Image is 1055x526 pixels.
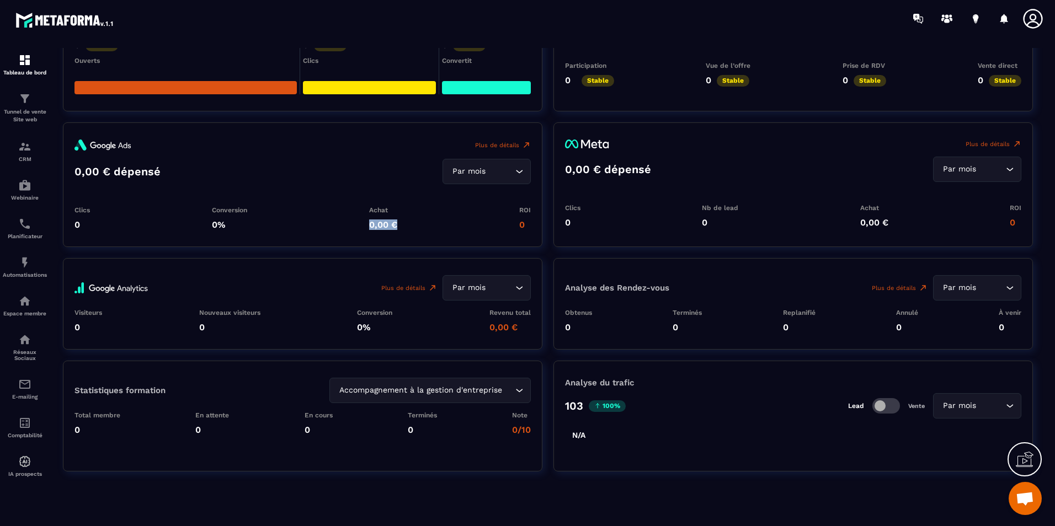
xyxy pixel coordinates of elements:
[1010,217,1021,228] p: 0
[673,309,702,316] p: Terminés
[199,322,260,332] p: 0
[381,275,437,300] a: Plus de détails
[512,411,531,419] p: Note
[3,310,47,316] p: Espace membre
[565,309,592,316] p: Obtenus
[305,425,333,435] p: 0
[357,309,392,316] p: Conversion
[74,219,90,230] p: 0
[843,62,886,69] p: Prise de RDV
[3,156,47,162] p: CRM
[489,309,531,316] p: Revenu total
[3,108,47,124] p: Tunnel de vente Site web
[860,204,888,212] p: Achat
[3,209,47,248] a: schedulerschedulerPlanificateur
[565,399,583,412] p: 103
[843,75,848,87] p: 0
[3,369,47,408] a: emailemailE-mailing
[18,378,31,391] img: email
[18,455,31,468] img: automations
[357,322,392,332] p: 0%
[18,53,31,67] img: formation
[783,322,816,332] p: 0
[565,217,580,228] p: 0
[74,411,120,419] p: Total membre
[305,411,333,419] p: En cours
[519,219,531,230] p: 0
[589,400,626,412] p: 100%
[978,62,1021,69] p: Vente direct
[3,432,47,438] p: Comptabilité
[565,139,609,148] img: metaLogo
[3,349,47,361] p: Réseaux Sociaux
[999,309,1021,316] p: À venir
[3,471,47,477] p: IA prospects
[512,425,531,435] p: 0/10
[18,217,31,230] img: scheduler
[940,282,978,294] span: Par mois
[522,141,531,149] img: arrowUpRight
[989,75,1021,87] p: Stable
[74,57,297,65] div: Ouverts
[3,272,47,278] p: Automatisations
[565,322,592,332] p: 0
[565,163,651,176] p: 0,00 € dépensé
[443,275,531,300] div: Search for option
[3,132,47,170] a: formationformationCRM
[428,283,437,292] img: narrow-up-right-o.6b7c60e2.svg
[706,62,750,69] p: Vue de l’offre
[702,204,738,212] p: Nb de lead
[3,195,47,201] p: Webinaire
[195,425,229,435] p: 0
[475,139,531,151] a: Plus de détails
[18,140,31,153] img: formation
[919,283,928,292] img: narrow-up-right-o.6b7c60e2.svg
[18,92,31,105] img: formation
[1013,139,1021,148] img: arrowUpRight
[3,170,47,209] a: automationsautomationsWebinaire
[450,165,488,178] span: Par mois
[565,75,571,87] p: 0
[872,283,928,292] a: Plus de détails
[504,384,513,396] input: Search for option
[565,204,580,212] p: Clics
[908,402,925,410] p: Vente
[519,206,531,214] p: ROI
[408,425,437,435] p: 0
[74,139,131,151] img: googleAdsLogo
[18,416,31,430] img: accountant
[896,322,918,332] p: 0
[195,411,229,419] p: En attente
[489,322,531,332] p: 0,00 €
[783,309,816,316] p: Replanifié
[860,217,888,228] p: 0,00 €
[18,294,31,308] img: automations
[854,75,886,87] p: Stable
[212,206,247,214] p: Conversion
[3,408,47,447] a: accountantaccountantComptabilité
[565,62,614,69] p: Participation
[74,275,148,300] img: google-analytics-full-logo.a0992ec6.svg
[74,385,166,395] p: Statistiques formation
[199,309,260,316] p: Nouveaux visiteurs
[978,282,1003,294] input: Search for option
[896,309,918,316] p: Annulé
[940,400,978,412] span: Par mois
[15,10,115,30] img: logo
[1010,204,1021,212] p: ROI
[3,394,47,400] p: E-mailing
[933,393,1021,418] div: Search for option
[329,378,531,403] div: Search for option
[450,282,488,294] span: Par mois
[303,57,436,65] div: Clics
[572,431,586,439] tspan: N/A
[933,275,1021,300] div: Search for option
[565,283,669,293] p: Analyse des Rendez-vous
[3,84,47,132] a: formationformationTunnel de vente Site web
[848,402,864,410] p: Lead
[74,309,102,316] p: Visiteurs
[940,163,978,175] span: Par mois
[408,411,437,419] p: Terminés
[1009,482,1042,515] a: Ouvrir le chat
[18,179,31,192] img: automations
